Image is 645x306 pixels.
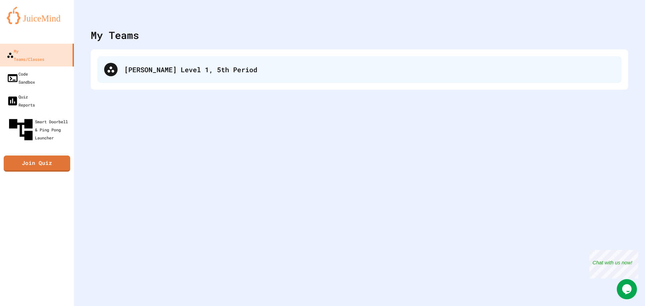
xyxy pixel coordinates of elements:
[91,28,139,43] div: My Teams
[589,250,638,278] iframe: chat widget
[97,56,621,83] div: [PERSON_NAME] Level 1, 5th Period
[7,93,35,109] div: Quiz Reports
[7,91,71,107] div: Smart Doorbell & Ping Pong Launcher
[604,5,625,20] div: My Account
[7,7,67,24] img: logo-orange.svg
[7,62,45,70] div: Code Sandbox
[617,279,638,299] iframe: chat widget
[582,7,604,18] div: My Notifications
[7,70,35,86] div: Code Sandbox
[6,47,55,55] div: My Teams/Classes
[7,77,45,85] div: Quiz Reports
[124,64,615,75] div: [PERSON_NAME] Level 1, 5th Period
[7,116,71,144] div: Smart Doorbell & Ping Pong Launcher
[4,119,70,135] a: Join Quiz
[4,156,70,172] a: Join Quiz
[7,47,44,63] div: My Teams/Classes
